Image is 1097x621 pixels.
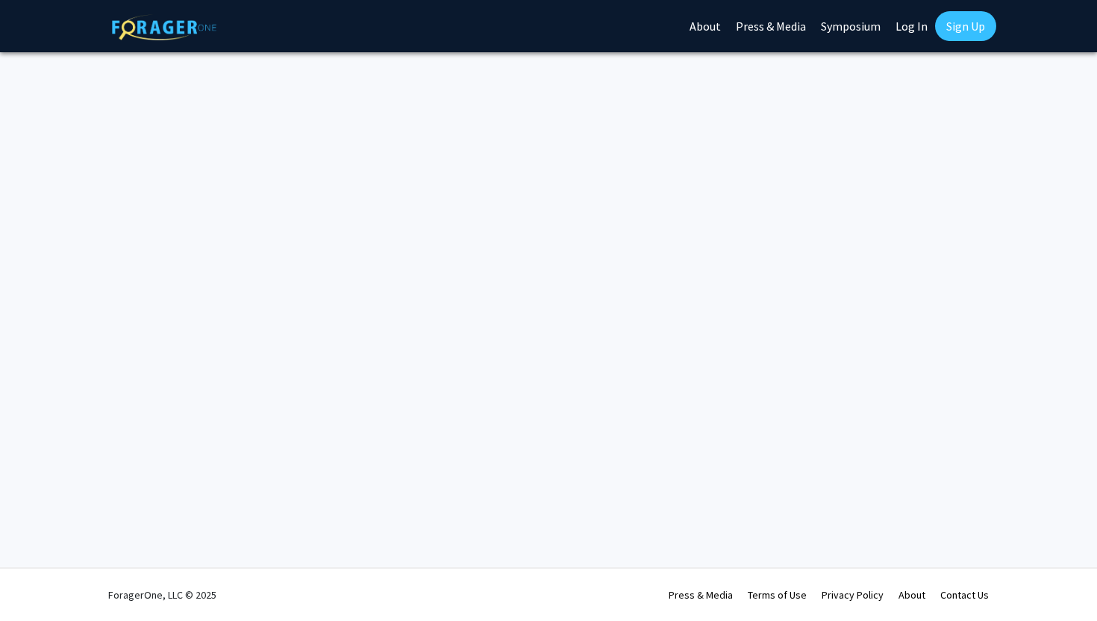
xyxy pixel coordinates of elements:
a: About [898,588,925,602]
a: Privacy Policy [822,588,884,602]
img: ForagerOne Logo [112,14,216,40]
a: Press & Media [669,588,733,602]
a: Contact Us [940,588,989,602]
a: Sign Up [935,11,996,41]
div: ForagerOne, LLC © 2025 [108,569,216,621]
a: Terms of Use [748,588,807,602]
